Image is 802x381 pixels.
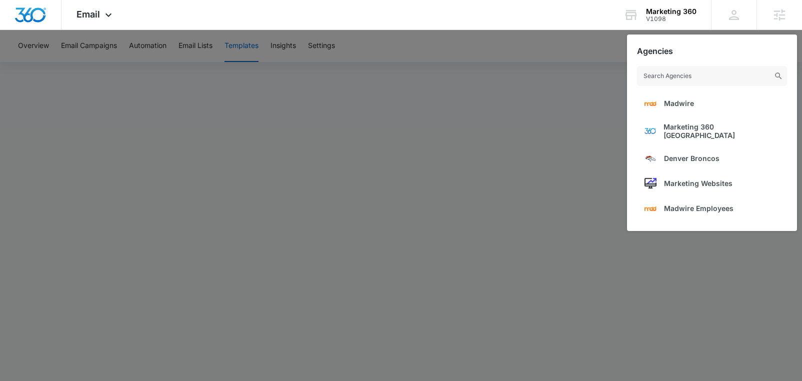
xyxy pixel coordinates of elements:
a: Madwire [637,91,787,116]
span: Madwire [664,99,694,107]
a: Madwire Employees [637,196,787,221]
span: Marketing Websites [664,179,732,187]
a: Marketing 360 [GEOGRAPHIC_DATA] [637,116,787,146]
div: account id [646,15,696,22]
a: Marketing Websites [637,171,787,196]
div: account name [646,7,696,15]
h2: Agencies [637,46,673,56]
span: Madwire Employees [664,204,733,212]
input: Search Agencies [637,66,787,86]
span: Denver Broncos [664,154,719,162]
span: Email [76,9,100,19]
a: Denver Broncos [637,146,787,171]
span: Marketing 360 [GEOGRAPHIC_DATA] [663,122,780,139]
